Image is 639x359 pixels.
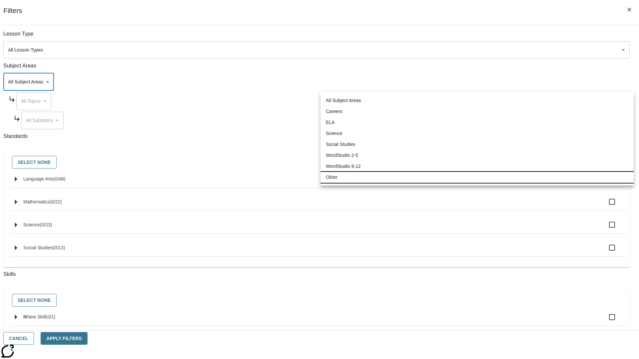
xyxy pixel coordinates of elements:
li: All Subject Areas [320,95,634,106]
li: Other [320,172,634,183]
ul: Select a Subject Area [320,92,634,185]
li: WordStudio 6-12 [320,161,634,172]
li: ELA [320,117,634,128]
li: Science [320,128,634,139]
li: Social Studies [320,139,634,150]
li: Careers [320,106,634,117]
li: WordStudio 2-5 [320,150,634,161]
